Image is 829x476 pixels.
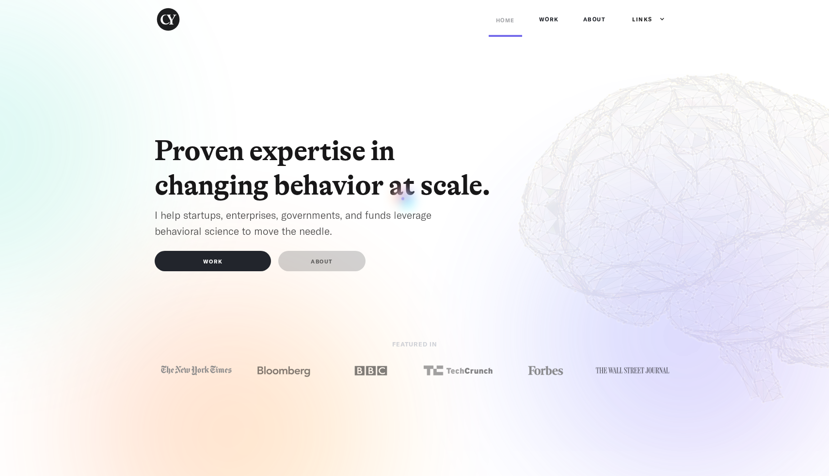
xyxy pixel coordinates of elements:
[622,5,665,34] div: Links
[278,251,366,271] a: ABOUT
[532,5,566,34] a: Work
[155,6,194,33] a: home
[155,134,504,202] h1: Proven expertise in changing behavior at scale.
[489,6,522,37] a: Home
[155,207,465,239] p: I help startups, enterprises, governments, and funds leverage behavioral science to move the needle.
[155,251,271,271] a: WORK
[576,5,613,34] a: ABOUT
[632,15,653,24] div: Links
[293,338,536,354] p: FEATURED IN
